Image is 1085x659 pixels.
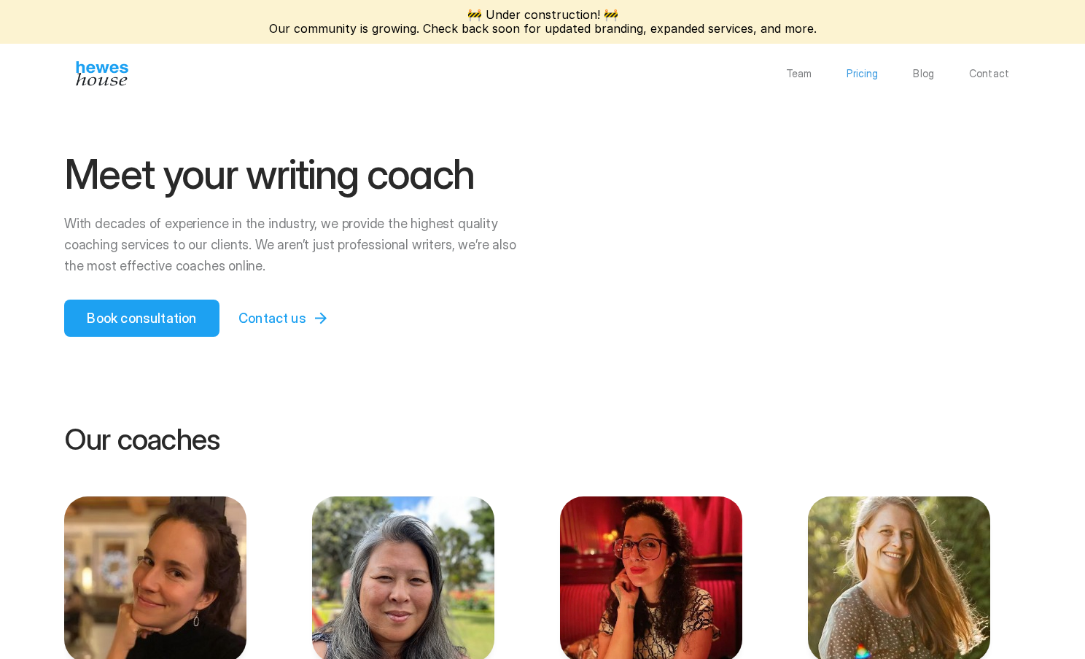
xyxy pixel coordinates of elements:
[269,8,817,22] p: 🚧 Under construction! 🚧
[64,214,529,276] p: With decades of experience in the industry, we provide the highest quality coaching services to o...
[269,22,817,36] p: Our community is growing. Check back soon for updated branding, expanded services, and more.
[969,69,1009,79] a: Contact
[786,69,812,79] a: Team
[225,300,347,337] a: Contact us
[64,424,1021,455] p: Our coaches
[64,153,529,196] h1: Meet your writing coach
[847,69,878,79] a: Pricing
[238,308,306,328] p: Contact us
[87,308,196,328] p: Book consultation
[913,69,934,79] a: Blog
[76,61,128,86] img: Hewes House’s book coach services offer creative writing courses, writing class to learn differen...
